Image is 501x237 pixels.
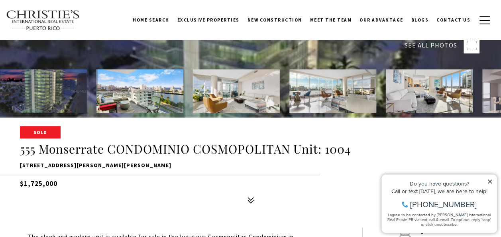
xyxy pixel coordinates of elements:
[33,38,99,45] span: [PHONE_NUMBER]
[129,10,173,30] a: Home Search
[6,10,80,31] img: Christie's International Real Estate text transparent background
[289,69,376,113] img: 555 Monserrate CONDOMINIO COSMOPOLITAN Unit: 1004
[173,10,244,30] a: Exclusive Properties
[8,26,115,31] div: Call or text [DATE], we are here to help!
[96,69,183,113] img: 555 Monserrate CONDOMINIO COSMOPOLITAN Unit: 1004
[20,161,481,170] p: [STREET_ADDRESS][PERSON_NAME][PERSON_NAME]
[8,18,115,24] div: Do you have questions?
[20,175,481,189] h5: $1,725,000
[177,17,240,23] span: Exclusive Properties
[306,10,356,30] a: Meet the Team
[248,17,302,23] span: New Construction
[20,142,481,157] h1: 555 Monserrate CONDOMINIO COSMOPOLITAN Unit: 1004
[10,49,114,64] span: I agree to be contacted by [PERSON_NAME] International Real Estate PR via text, call & email. To ...
[193,69,280,113] img: 555 Monserrate CONDOMINIO COSMOPOLITAN Unit: 1004
[244,10,306,30] a: New Construction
